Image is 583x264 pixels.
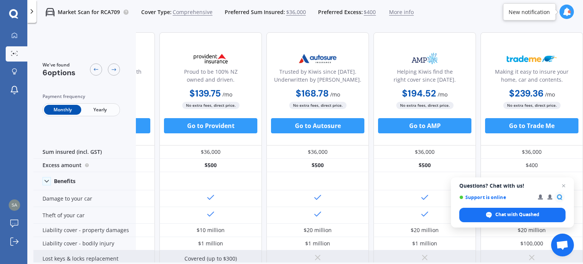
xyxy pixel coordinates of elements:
b: $194.52 [402,87,436,99]
div: $10 million [197,226,225,234]
span: / mo [330,91,340,98]
div: Covered (up to $300) [184,255,237,262]
button: Go to Trade Me [485,118,578,133]
span: Monthly [44,105,81,115]
div: Helping Kiwis find the right cover since [DATE]. [380,68,470,87]
span: We've found [43,62,76,68]
img: car.f15378c7a67c060ca3f3.svg [46,8,55,17]
span: / mo [545,91,555,98]
div: Trusted by Kiwis since [DATE]. Underwritten by [PERSON_NAME]. [273,68,362,87]
span: $400 [364,8,376,16]
div: $400 [481,159,583,172]
span: Yearly [81,105,118,115]
span: No extra fees, direct price. [503,102,561,109]
div: $36,000 [481,145,583,159]
span: No extra fees, direct price. [182,102,240,109]
span: Preferred Sum Insured: [225,8,285,16]
div: $1 million [412,240,437,247]
b: $139.75 [189,87,221,99]
img: Autosure.webp [293,49,343,68]
span: Comprehensive [173,8,213,16]
span: Cover Type: [141,8,172,16]
img: 4becec25e6ce379fe552a4ed902befa0 [9,199,20,211]
span: No extra fees, direct price. [289,102,347,109]
div: $500 [159,159,262,172]
span: Chat with Quashed [495,211,539,218]
span: No extra fees, direct price. [396,102,454,109]
button: Go to Provident [164,118,257,133]
div: $36,000 [266,145,369,159]
div: $20 million [304,226,332,234]
div: Benefits [54,178,76,185]
span: More info [389,8,414,16]
div: $500 [266,159,369,172]
div: $1 million [305,240,330,247]
div: $36,000 [159,145,262,159]
button: Go to AMP [378,118,471,133]
div: $36,000 [373,145,476,159]
span: / mo [222,91,232,98]
img: Provident.png [186,49,236,68]
b: $239.36 [509,87,544,99]
div: Payment frequency [43,93,120,100]
div: Theft of your car [33,207,136,224]
span: Chat with Quashed [459,208,566,222]
img: Trademe.webp [507,49,557,68]
div: $500 [373,159,476,172]
div: $100,000 [520,240,543,247]
span: Questions? Chat with us! [459,183,566,189]
button: Go to Autosure [271,118,364,133]
div: $20 million [518,226,546,234]
span: $36,000 [286,8,306,16]
div: Liability cover - property damages [33,224,136,237]
div: $1 million [198,240,223,247]
span: / mo [438,91,447,98]
div: $20 million [411,226,439,234]
p: Market Scan for RCA709 [58,8,120,16]
a: Open chat [551,234,574,256]
span: Preferred Excess: [318,8,363,16]
img: AMP.webp [400,49,450,68]
div: Excess amount [33,159,136,172]
div: Proud to be 100% NZ owned and driven. [166,68,255,87]
span: 6 options [43,68,76,77]
div: Liability cover - bodily injury [33,237,136,250]
div: Making it easy to insure your home, car and contents. [487,68,577,87]
div: Sum insured (incl. GST) [33,145,136,159]
div: New notification [509,8,550,16]
span: Support is online [459,194,533,200]
b: $168.78 [296,87,329,99]
div: Damage to your car [33,190,136,207]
